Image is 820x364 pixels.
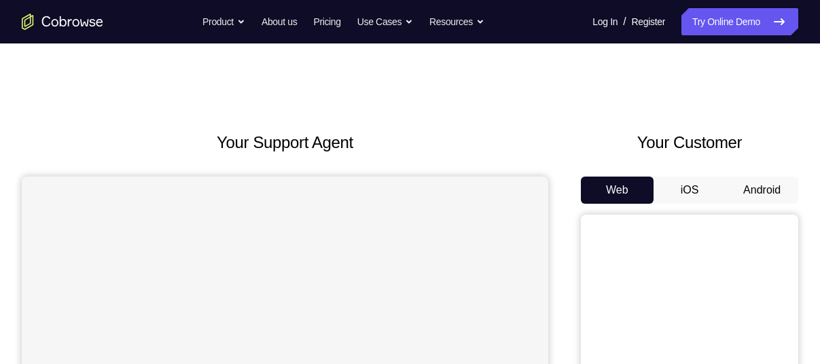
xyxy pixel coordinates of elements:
[592,8,618,35] a: Log In
[581,177,654,204] button: Web
[262,8,297,35] a: About us
[313,8,340,35] a: Pricing
[726,177,798,204] button: Android
[681,8,798,35] a: Try Online Demo
[357,8,413,35] button: Use Cases
[22,130,548,155] h2: Your Support Agent
[654,177,726,204] button: iOS
[22,14,103,30] a: Go to the home page
[581,130,798,155] h2: Your Customer
[202,8,245,35] button: Product
[623,14,626,30] span: /
[632,8,665,35] a: Register
[429,8,484,35] button: Resources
